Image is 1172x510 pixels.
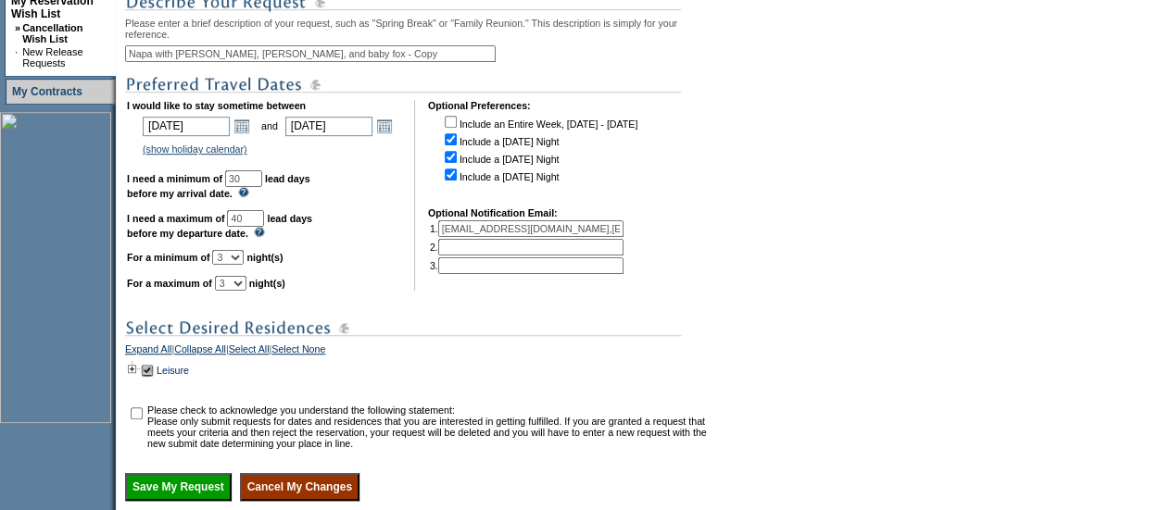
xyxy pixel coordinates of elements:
[271,343,325,360] a: Select None
[22,22,82,44] a: Cancellation Wish List
[157,365,189,376] a: Leisure
[125,343,171,360] a: Expand All
[232,116,252,136] a: Open the calendar popup.
[12,85,82,98] a: My Contracts
[374,116,395,136] a: Open the calendar popup.
[127,213,312,239] b: lead days before my departure date.
[127,173,310,199] b: lead days before my arrival date.
[258,113,281,139] td: and
[22,46,82,68] a: New Release Requests
[127,173,222,184] b: I need a minimum of
[430,257,624,274] td: 3.
[249,278,285,289] b: night(s)
[127,278,212,289] b: For a maximum of
[254,227,265,237] img: questionMark_lightBlue.gif
[147,404,712,449] td: Please check to acknowledge you understand the following statement: Please only submit requests f...
[15,22,20,33] b: »
[246,252,283,263] b: night(s)
[428,207,558,218] b: Optional Notification Email:
[174,343,226,360] a: Collapse All
[143,117,230,136] input: Date format: M/D/Y. Shortcut keys: [T] for Today. [UP] or [.] for Next Day. [DOWN] or [,] for Pre...
[238,187,249,197] img: questionMark_lightBlue.gif
[127,252,209,263] b: For a minimum of
[127,100,306,111] b: I would like to stay sometime between
[428,100,531,111] b: Optional Preferences:
[125,473,232,501] input: Save My Request
[127,213,224,224] b: I need a maximum of
[125,343,713,360] div: | | |
[285,117,372,136] input: Date format: M/D/Y. Shortcut keys: [T] for Today. [UP] or [.] for Next Day. [DOWN] or [,] for Pre...
[441,113,637,194] td: Include an Entire Week, [DATE] - [DATE] Include a [DATE] Night Include a [DATE] Night Include a [...
[15,46,20,68] td: ·
[229,343,270,360] a: Select All
[430,239,624,255] td: 2.
[143,143,247,155] a: (show holiday calendar)
[240,473,359,501] input: Cancel My Changes
[430,220,624,237] td: 1.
